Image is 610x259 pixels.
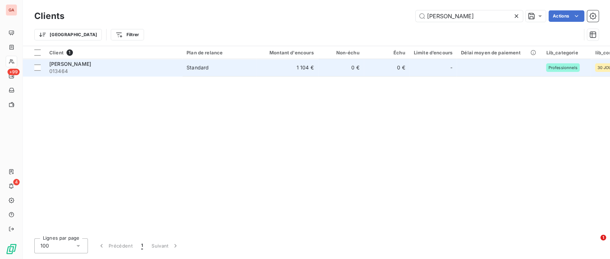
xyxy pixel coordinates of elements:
[364,59,410,76] td: 0 €
[450,64,452,71] span: -
[187,50,252,55] div: Plan de relance
[416,10,523,22] input: Rechercher
[549,10,584,22] button: Actions
[111,29,144,40] button: Filtrer
[34,10,64,23] h3: Clients
[8,69,20,75] span: +99
[257,59,318,76] td: 1 104 €
[49,68,178,75] span: 013464
[368,50,405,55] div: Échu
[322,50,359,55] div: Non-échu
[34,29,102,40] button: [GEOGRAPHIC_DATA]
[6,243,17,255] img: Logo LeanPay
[414,50,452,55] div: Limite d’encours
[548,65,577,70] span: Professionnels
[318,59,364,76] td: 0 €
[94,238,137,253] button: Précédent
[137,238,147,253] button: 1
[147,238,183,253] button: Suivant
[49,50,64,55] span: Client
[40,242,49,249] span: 100
[49,61,91,67] span: [PERSON_NAME]
[261,50,314,55] div: Montant d'encours
[6,4,17,16] div: GA
[461,50,537,55] div: Délai moyen de paiement
[600,235,606,240] span: 1
[586,235,603,252] iframe: Intercom live chat
[13,179,20,185] span: 4
[187,64,209,71] div: Standard
[66,49,73,56] span: 1
[546,50,586,55] div: Lib_categorie
[141,242,143,249] span: 1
